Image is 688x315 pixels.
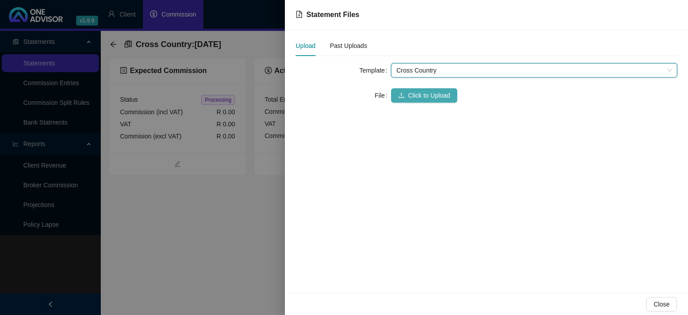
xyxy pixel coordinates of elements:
div: Upload [296,41,315,51]
span: upload [398,92,404,99]
label: Template [359,63,391,78]
label: File [375,88,391,103]
span: Close [654,299,670,309]
span: file-excel [296,11,303,18]
span: Statement Files [306,11,359,18]
span: Cross Country [396,64,672,77]
button: Close [646,297,677,311]
span: Click to Upload [408,91,450,100]
div: Past Uploads [330,41,367,51]
button: uploadClick to Upload [391,88,457,103]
